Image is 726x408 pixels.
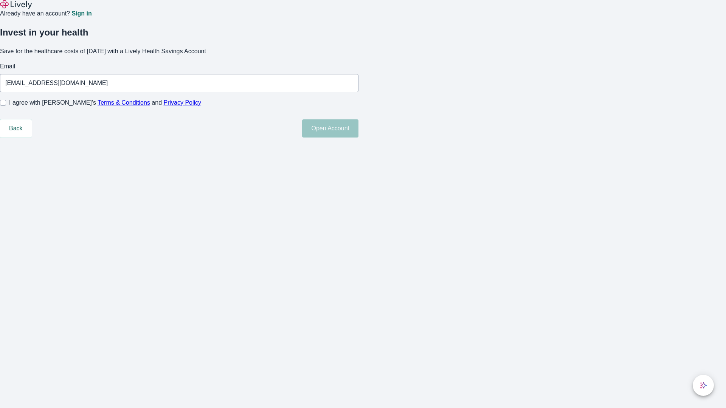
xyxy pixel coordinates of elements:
svg: Lively AI Assistant [700,382,707,389]
a: Privacy Policy [164,99,202,106]
button: chat [693,375,714,396]
a: Sign in [71,11,92,17]
span: I agree with [PERSON_NAME]’s and [9,98,201,107]
a: Terms & Conditions [98,99,150,106]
